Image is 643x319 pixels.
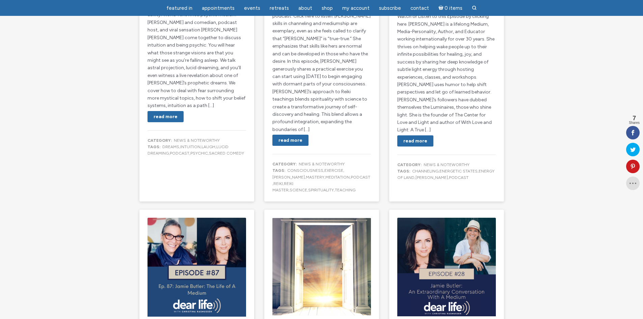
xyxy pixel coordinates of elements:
a: Read More [397,135,433,147]
a: energy of land [397,169,494,180]
a: [PERSON_NAME] [416,175,448,180]
a: dreams [162,144,179,149]
a: podcast [449,175,468,180]
img: They Call Us Channelers [272,218,371,316]
a: teaching [335,188,355,192]
a: energetic states [439,169,478,174]
b: Category: [148,138,172,143]
b: Tags: [397,169,410,174]
span: Shares [629,121,640,125]
p: Episode 311 of the Meditation Conversation podcast: Click here to listen. [PERSON_NAME] skills in... [272,5,371,133]
a: Events [240,2,264,15]
span: 0 items [445,6,462,11]
span: About [298,5,312,11]
a: News & Noteworthy [424,162,470,167]
a: News & Noteworthy [174,138,220,143]
a: featured in [162,2,196,15]
b: Category: [397,162,422,167]
a: exercise [324,168,343,173]
a: Contact [406,2,433,15]
a: Shop [318,2,337,15]
span: My Account [342,5,370,11]
a: Subscribe [375,2,405,15]
span: Appointments [202,5,235,11]
b: Tags: [148,144,160,149]
a: Read More [272,135,309,146]
a: sacred comedy [209,151,244,156]
span: Subscribe [379,5,401,11]
a: consciousness [287,168,323,173]
div: , , , , [397,162,496,181]
a: podcast [351,175,370,180]
a: [PERSON_NAME] [272,175,305,180]
a: channeling [412,169,438,174]
i: Cart [438,5,445,11]
span: featured in [166,5,192,11]
span: 7 [629,115,640,121]
span: Contact [410,5,429,11]
a: psychic [190,151,208,156]
a: Retreats [266,2,293,15]
a: lucid dreaming [148,144,229,156]
a: About [294,2,316,15]
span: Shop [322,5,333,11]
div: , , , , , , , , , , [272,161,371,193]
a: Cart0 items [434,1,467,15]
img: EP28: Jamie Butler: An Extraordinary Conversation With A Medium [397,218,496,316]
a: intuition [180,144,200,149]
a: My Account [338,2,374,15]
a: podcast [170,151,189,156]
span: Retreats [270,5,289,11]
a: reiki [273,181,283,186]
a: spirituality [308,188,334,192]
a: Appointments [198,2,239,15]
img: EP #87 The Life of a Medium [148,218,246,317]
a: News & Noteworthy [299,162,345,166]
div: , , , , , , [148,137,246,157]
b: Category: [272,162,297,166]
a: Read More [148,111,184,122]
a: meditation [325,175,350,180]
p: Watch or Listen to this Episode by clicking here. [PERSON_NAME] is a lifelong Medium, Media-Perso... [397,13,496,134]
a: laugh [202,144,215,149]
a: mastery [306,175,324,180]
b: Tags: [272,168,285,173]
span: Events [244,5,260,11]
a: science [290,188,307,192]
a: reiki master [272,181,293,192]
